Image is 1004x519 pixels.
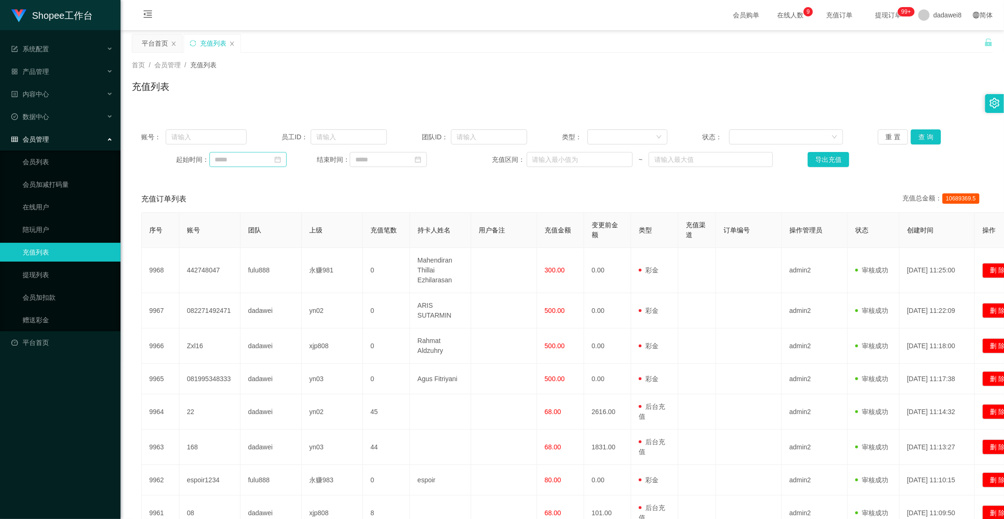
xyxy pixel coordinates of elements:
span: 68.00 [545,443,561,451]
span: 彩金 [639,476,659,484]
span: 彩金 [639,266,659,274]
span: 内容中心 [11,90,49,98]
a: Shopee工作台 [11,11,93,19]
span: 产品管理 [11,68,49,75]
td: espoir [410,465,471,495]
span: 状态 [855,226,868,234]
td: [DATE] 11:14:32 [900,394,975,430]
td: admin2 [782,248,848,293]
span: 会员管理 [154,61,181,69]
input: 请输入最小值为 [527,152,633,167]
td: admin2 [782,328,848,364]
span: / [149,61,151,69]
span: 充值渠道 [686,221,706,239]
i: 图标: menu-fold [132,0,164,31]
td: 442748047 [179,248,241,293]
td: 9967 [142,293,179,328]
td: 0 [363,465,410,495]
td: [DATE] 11:25:00 [900,248,975,293]
span: 彩金 [639,307,659,314]
span: 68.00 [545,408,561,415]
span: 操作 [982,226,996,234]
span: 类型 [639,226,652,234]
td: yn03 [302,430,363,465]
td: fulu888 [241,248,302,293]
h1: Shopee工作台 [32,0,93,31]
i: 图标: setting [989,98,1000,108]
span: 团队ID： [422,132,451,142]
span: 类型： [562,132,587,142]
td: 9962 [142,465,179,495]
input: 请输入最大值 [649,152,772,167]
span: 持卡人姓名 [418,226,450,234]
td: 168 [179,430,241,465]
span: 序号 [149,226,162,234]
td: yn02 [302,293,363,328]
sup: 9 [803,7,813,16]
td: 0 [363,293,410,328]
td: fulu888 [241,465,302,495]
span: 数据中心 [11,113,49,120]
span: 变更前金额 [592,221,618,239]
p: 9 [807,7,810,16]
h1: 充值列表 [132,80,169,94]
a: 图标: dashboard平台首页 [11,333,113,352]
span: 审核成功 [855,266,888,274]
i: 图标: unlock [984,38,993,47]
span: ~ [633,155,649,165]
a: 陪玩用户 [23,220,113,239]
td: 永赚981 [302,248,363,293]
td: admin2 [782,394,848,430]
td: 0.00 [584,364,631,394]
sup: 288 [898,7,915,16]
i: 图标: table [11,136,18,143]
span: 团队 [248,226,261,234]
td: dadawei [241,394,302,430]
td: 22 [179,394,241,430]
td: 45 [363,394,410,430]
td: 0 [363,328,410,364]
td: 0 [363,364,410,394]
span: 充值金额 [545,226,571,234]
span: 10689369.5 [942,193,980,204]
span: 审核成功 [855,476,888,484]
span: 首页 [132,61,145,69]
div: 充值总金额： [903,193,983,205]
td: 0.00 [584,465,631,495]
a: 会员加减打码量 [23,175,113,194]
span: 68.00 [545,509,561,517]
span: 80.00 [545,476,561,484]
span: 审核成功 [855,408,888,415]
span: 500.00 [545,375,565,383]
td: 9966 [142,328,179,364]
td: 0.00 [584,248,631,293]
td: 0 [363,248,410,293]
span: 操作管理员 [789,226,822,234]
i: 图标: calendar [274,156,281,163]
td: admin2 [782,364,848,394]
span: 彩金 [639,342,659,350]
span: 彩金 [639,375,659,383]
div: 平台首页 [142,34,168,52]
input: 请输入 [166,129,247,144]
td: 1831.00 [584,430,631,465]
span: 充值订单 [821,12,857,18]
span: 订单编号 [723,226,750,234]
td: dadawei [241,293,302,328]
button: 查 询 [911,129,941,144]
td: admin2 [782,293,848,328]
span: 500.00 [545,342,565,350]
span: 审核成功 [855,443,888,451]
td: [DATE] 11:13:27 [900,430,975,465]
input: 请输入 [451,129,527,144]
td: 9965 [142,364,179,394]
span: 结束时间： [317,155,350,165]
td: Rahmat Aldzuhry [410,328,471,364]
span: 提现订单 [870,12,906,18]
a: 充值列表 [23,243,113,262]
span: 会员管理 [11,136,49,143]
span: 审核成功 [855,307,888,314]
span: 状态： [703,132,730,142]
span: 审核成功 [855,509,888,517]
td: yn02 [302,394,363,430]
